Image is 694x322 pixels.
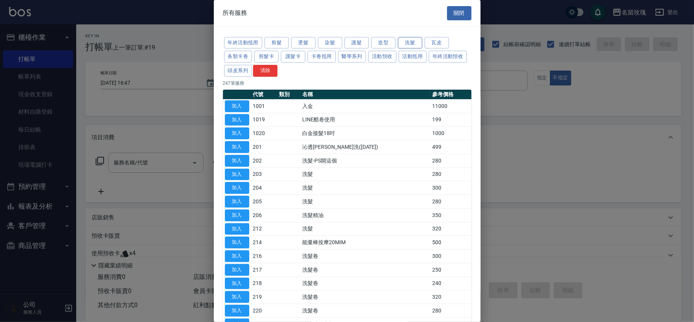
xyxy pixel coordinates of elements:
[430,99,471,113] td: 11000
[301,90,431,100] th: 名稱
[301,277,431,290] td: 洗髮卷
[225,169,249,180] button: 加入
[251,90,277,100] th: 代號
[225,114,249,126] button: 加入
[225,127,249,139] button: 加入
[225,278,249,290] button: 加入
[225,100,249,112] button: 加入
[430,154,471,167] td: 280
[225,209,249,221] button: 加入
[371,37,396,49] button: 造型
[251,208,277,222] td: 206
[301,154,431,167] td: 洗髮-PS開這個
[301,290,431,304] td: 洗髮卷
[430,113,471,127] td: 199
[430,236,471,250] td: 500
[224,51,252,63] button: 各類卡卷
[251,195,277,209] td: 205
[425,37,449,49] button: 瓦皮
[225,223,249,235] button: 加入
[338,51,366,63] button: 醫學系列
[251,140,277,154] td: 201
[251,277,277,290] td: 218
[430,140,471,154] td: 499
[251,154,277,167] td: 202
[301,181,431,195] td: 洗髮
[251,304,277,318] td: 220
[291,37,316,49] button: 燙髮
[430,290,471,304] td: 320
[251,290,277,304] td: 219
[225,291,249,303] button: 加入
[251,167,277,181] td: 203
[223,9,247,17] span: 所有服務
[251,263,277,277] td: 217
[281,51,305,63] button: 護髮卡
[251,99,277,113] td: 1001
[225,237,249,248] button: 加入
[430,222,471,236] td: 320
[430,304,471,318] td: 280
[301,195,431,209] td: 洗髮
[277,90,301,100] th: 類別
[430,127,471,140] td: 1000
[251,222,277,236] td: 212
[225,305,249,317] button: 加入
[264,37,289,49] button: 剪髮
[253,65,277,77] button: 清除
[345,37,369,49] button: 護髮
[224,65,252,77] button: 頭皮系列
[301,113,431,127] td: LINE酷卷使用
[430,181,471,195] td: 300
[225,155,249,167] button: 加入
[447,6,471,20] button: 關閉
[251,113,277,127] td: 1019
[225,250,249,262] button: 加入
[301,263,431,277] td: 洗髮卷
[301,127,431,140] td: 白金接髮18吋
[301,250,431,263] td: 洗髮卷
[225,196,249,208] button: 加入
[430,195,471,209] td: 280
[301,140,431,154] td: 沁透[PERSON_NAME]洗([DATE])
[301,99,431,113] td: 入金
[308,51,336,63] button: 卡卷抵用
[225,141,249,153] button: 加入
[251,236,277,250] td: 214
[429,51,467,63] button: 年終活動預收
[430,90,471,100] th: 參考價格
[399,51,427,63] button: 活動抵用
[318,37,342,49] button: 染髮
[398,37,422,49] button: 洗髮
[225,264,249,276] button: 加入
[430,208,471,222] td: 350
[301,222,431,236] td: 洗髮
[251,127,277,140] td: 1020
[430,277,471,290] td: 240
[225,182,249,194] button: 加入
[430,263,471,277] td: 250
[224,37,262,49] button: 年終活動抵用
[430,167,471,181] td: 280
[251,250,277,263] td: 216
[223,80,471,87] p: 247 筆服務
[254,51,279,63] button: 剪髮卡
[251,181,277,195] td: 204
[430,250,471,263] td: 300
[368,51,396,63] button: 活動預收
[301,208,431,222] td: 洗髮精油
[301,167,431,181] td: 洗髮
[301,304,431,318] td: 洗髮卷
[301,236,431,250] td: 能量棒按摩20MIM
